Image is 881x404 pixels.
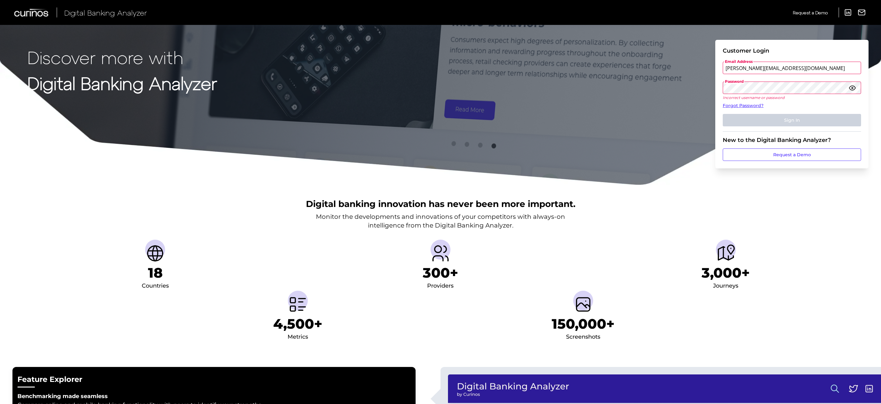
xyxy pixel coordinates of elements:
div: New to the Digital Banking Analyzer? [723,137,861,143]
h2: Digital banking innovation has never been more important. [306,198,575,210]
h1: 4,500+ [273,316,322,332]
strong: Benchmarking made seamless [17,393,108,400]
img: Journeys [716,243,736,263]
span: Password [724,79,744,84]
img: Providers [431,243,450,263]
a: Forgot Password? [723,102,861,109]
p: Incorrect username or password [723,95,861,100]
h2: Feature Explorer [17,374,411,385]
a: Request a Demo [723,148,861,161]
img: Screenshots [573,294,593,314]
a: Request a Demo [793,7,828,18]
div: Screenshots [566,332,600,342]
span: Email Address [724,59,753,64]
img: Metrics [288,294,308,314]
img: Countries [145,243,165,263]
div: Customer Login [723,47,861,54]
button: Sign In [723,114,861,126]
div: Journeys [713,281,738,291]
div: Countries [142,281,169,291]
h1: 150,000+ [552,316,615,332]
div: Providers [427,281,454,291]
p: Monitor the developments and innovations of your competitors with always-on intelligence from the... [316,212,565,230]
h1: 300+ [423,265,458,281]
strong: Digital Banking Analyzer [27,73,217,93]
span: Digital Banking Analyzer [64,8,147,17]
img: Curinos [14,9,49,16]
h1: 3,000+ [702,265,750,281]
span: Request a Demo [793,10,828,15]
h1: 18 [148,265,163,281]
div: Metrics [288,332,308,342]
p: Discover more with [27,47,217,67]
